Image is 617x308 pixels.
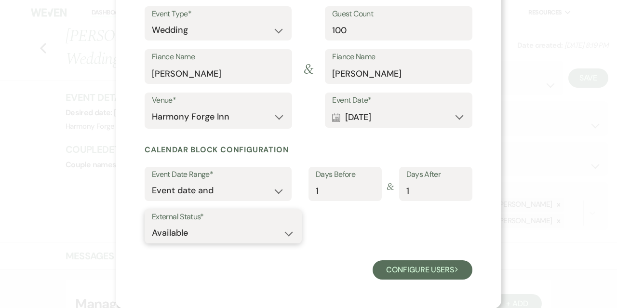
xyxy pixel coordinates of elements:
label: Venue* [152,94,285,107]
label: External Status* [152,210,295,224]
label: Days Before [316,168,375,182]
label: Guest Count [332,7,465,21]
span: & [387,172,394,205]
h6: Calendar block configuration [145,145,472,155]
label: Event Date Range* [152,168,284,182]
label: Fiance Name [152,50,285,64]
span: & [292,59,325,93]
label: Event Type* [152,7,284,21]
button: [DATE] [332,107,465,127]
button: Configure users [373,260,472,280]
label: Fiance Name [332,50,465,64]
label: Event Date* [332,94,465,107]
label: Days After [406,168,465,182]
